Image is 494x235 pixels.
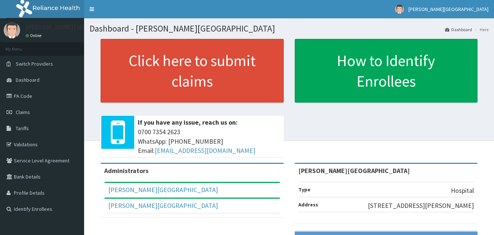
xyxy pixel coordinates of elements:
[16,125,29,132] span: Tariffs
[445,26,472,33] a: Dashboard
[16,109,30,115] span: Claims
[16,60,53,67] span: Switch Providers
[408,6,489,12] span: [PERSON_NAME][GEOGRAPHIC_DATA]
[298,186,310,193] b: Type
[108,186,218,194] a: [PERSON_NAME][GEOGRAPHIC_DATA]
[298,201,318,208] b: Address
[104,166,148,175] b: Administrators
[4,22,20,38] img: User Image
[395,5,404,14] img: User Image
[298,166,410,175] strong: [PERSON_NAME][GEOGRAPHIC_DATA]
[26,24,134,30] p: [PERSON_NAME][GEOGRAPHIC_DATA]
[295,39,478,103] a: How to Identify Enrollees
[138,127,280,155] span: 0700 7354 2623 WhatsApp: [PHONE_NUMBER] Email:
[155,146,255,155] a: [EMAIL_ADDRESS][DOMAIN_NAME]
[451,186,474,195] p: Hospital
[101,39,284,103] a: Click here to submit claims
[138,118,238,126] b: If you have any issue, reach us on:
[108,201,218,210] a: [PERSON_NAME][GEOGRAPHIC_DATA]
[473,26,489,33] li: Here
[90,24,489,33] h1: Dashboard - [PERSON_NAME][GEOGRAPHIC_DATA]
[26,33,43,38] a: Online
[368,201,474,210] p: [STREET_ADDRESS][PERSON_NAME]
[16,77,39,83] span: Dashboard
